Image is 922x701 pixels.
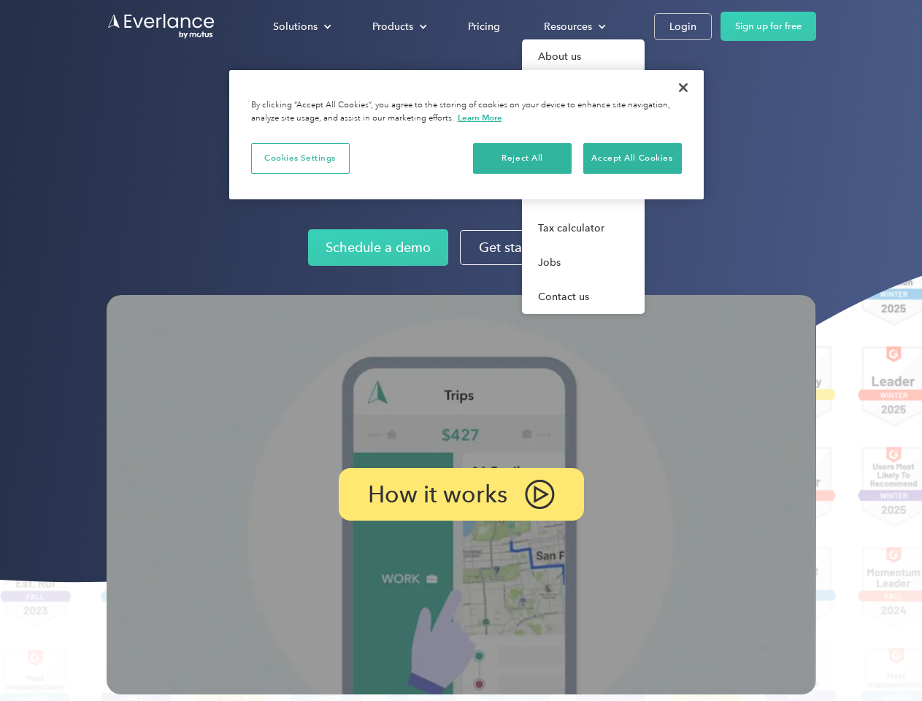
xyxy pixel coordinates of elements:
div: Resources [529,14,618,39]
div: Login [669,18,696,36]
div: Solutions [273,18,318,36]
div: Resources [544,18,592,36]
button: Reject All [473,143,572,174]
div: By clicking “Accept All Cookies”, you agree to the storing of cookies on your device to enhance s... [251,99,682,125]
button: Cookies Settings [251,143,350,174]
a: Jobs [522,245,645,280]
a: Tax calculator [522,211,645,245]
button: Accept All Cookies [583,143,682,174]
div: Products [372,18,413,36]
div: Pricing [468,18,500,36]
div: Products [358,14,439,39]
nav: Resources [522,39,645,314]
div: Cookie banner [229,70,704,199]
a: Get started for free [460,230,614,265]
a: Schedule a demo [308,229,448,266]
a: Login [654,13,712,40]
a: Contact us [522,280,645,314]
input: Submit [107,87,181,118]
a: Go to homepage [107,12,216,40]
div: Solutions [258,14,343,39]
a: Pricing [453,14,515,39]
a: About us [522,39,645,74]
a: More information about your privacy, opens in a new tab [458,112,502,123]
button: Close [667,72,699,104]
div: Privacy [229,70,704,199]
a: Sign up for free [721,12,816,41]
p: How it works [368,486,507,503]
